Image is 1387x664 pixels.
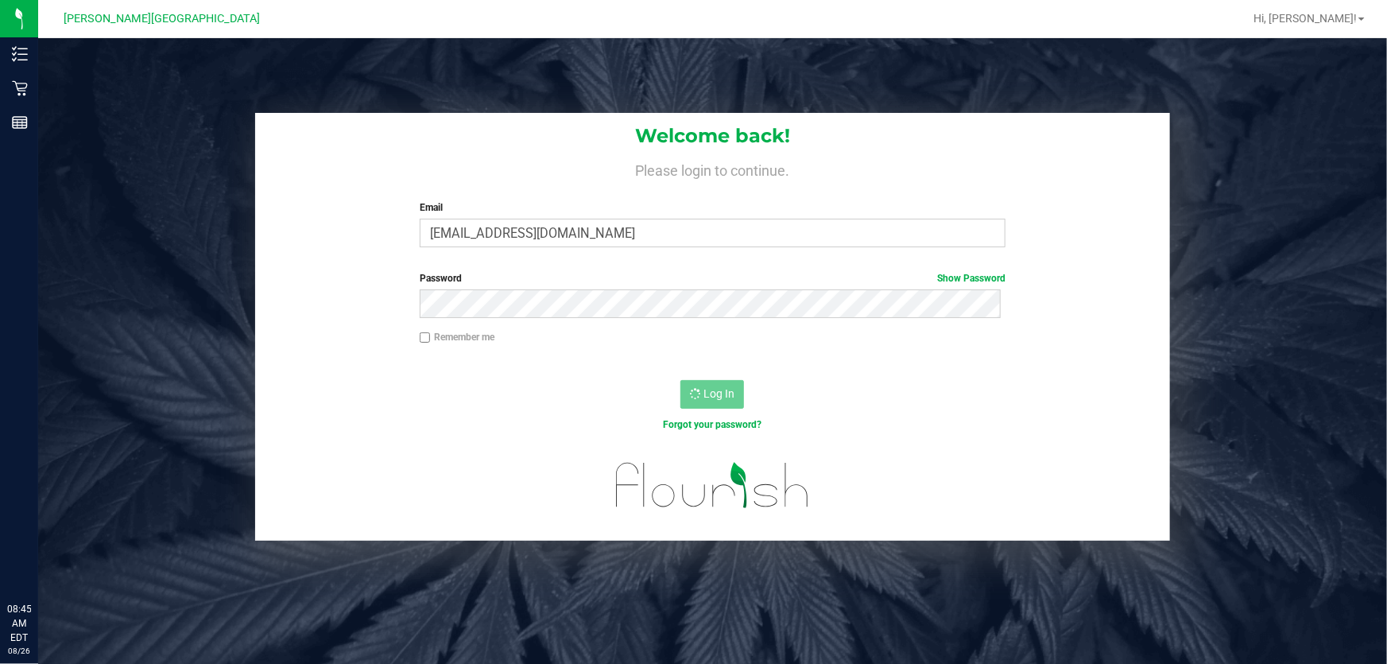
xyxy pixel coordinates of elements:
inline-svg: Inventory [12,46,28,62]
input: Remember me [420,332,431,344]
span: [PERSON_NAME][GEOGRAPHIC_DATA] [64,12,261,25]
inline-svg: Reports [12,115,28,130]
a: Show Password [937,273,1005,284]
h4: Please login to continue. [255,159,1170,178]
h1: Welcome back! [255,126,1170,146]
img: flourish_logo.svg [599,448,827,522]
label: Remember me [420,330,494,344]
button: Log In [680,380,744,409]
span: Hi, [PERSON_NAME]! [1253,12,1357,25]
p: 08/26 [7,645,31,657]
inline-svg: Retail [12,80,28,96]
p: 08:45 AM EDT [7,602,31,645]
label: Email [420,200,1006,215]
span: Log In [703,387,734,400]
span: Password [420,273,462,284]
a: Forgot your password? [663,419,761,430]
